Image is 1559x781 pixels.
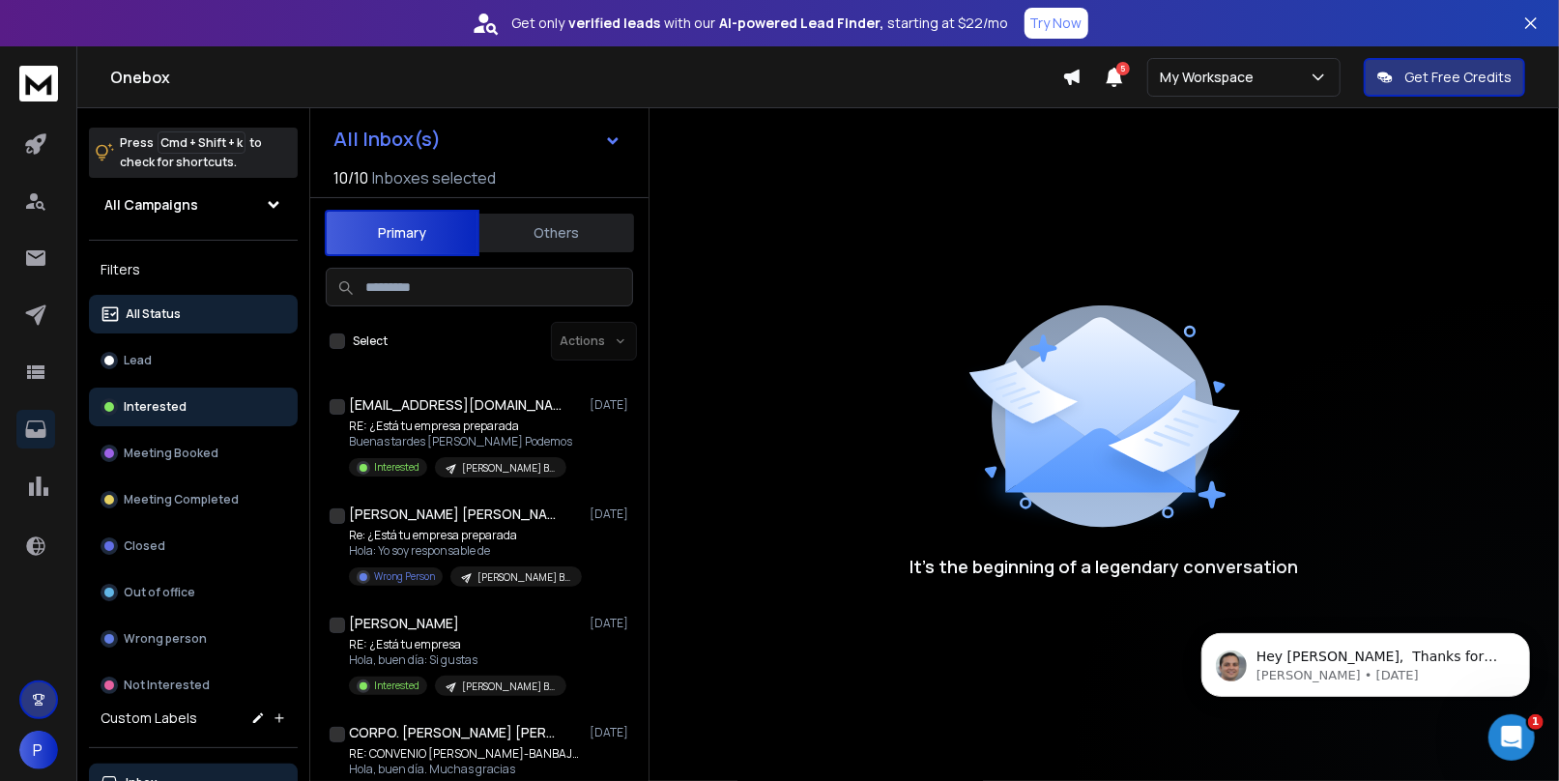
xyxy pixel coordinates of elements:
p: All Status [126,306,181,322]
p: Wrong Person [374,569,435,584]
p: Lead [124,353,152,368]
button: Others [479,212,634,254]
button: All Inbox(s) [318,120,637,159]
button: Get Free Credits [1364,58,1525,97]
h1: CORPO. [PERSON_NAME] [PERSON_NAME] [349,723,562,742]
span: 10 / 10 [333,166,368,189]
span: 5 [1116,62,1130,75]
button: Try Now [1025,8,1088,39]
button: Not Interested [89,666,298,705]
strong: verified leads [569,14,661,33]
p: Interested [374,460,419,475]
h1: All Campaigns [104,195,198,215]
h1: All Inbox(s) [333,130,441,149]
span: Cmd + Shift + k [158,131,245,154]
p: [DATE] [590,725,633,740]
p: Hola: Yo soy responsable de [349,543,581,559]
p: Wrong person [124,631,207,647]
p: [DATE] [590,506,633,522]
button: P [19,731,58,769]
h3: Custom Labels [101,709,197,728]
p: Get Free Credits [1404,68,1512,87]
p: It’s the beginning of a legendary conversation [910,553,1299,580]
p: [DATE] [590,616,633,631]
button: All Campaigns [89,186,298,224]
p: [PERSON_NAME] B2B - HR General [462,680,555,694]
p: Meeting Completed [124,492,239,507]
p: RE: ¿Está tu empresa [349,637,566,652]
button: Meeting Booked [89,434,298,473]
p: [PERSON_NAME] B2B - HR General [462,461,555,476]
p: Out of office [124,585,195,600]
p: Get only with our starting at $22/mo [512,14,1009,33]
p: RE: ¿Está tu empresa preparada [349,419,572,434]
p: Interested [374,679,419,693]
button: Out of office [89,573,298,612]
p: Re: ¿Está tu empresa preparada [349,528,581,543]
p: Hola, buen día: Si gustas [349,652,566,668]
p: [PERSON_NAME] B2B - HR General [477,570,570,585]
button: Wrong person [89,620,298,658]
p: Try Now [1030,14,1083,33]
p: Not Interested [124,678,210,693]
p: My Workspace [1160,68,1261,87]
button: Primary [325,210,479,256]
p: RE: CONVENIO [PERSON_NAME]-BANBAJIO [349,746,581,762]
p: Meeting Booked [124,446,218,461]
button: All Status [89,295,298,333]
iframe: Intercom notifications message [1172,593,1559,729]
h1: Onebox [110,66,1062,89]
img: logo [19,66,58,101]
p: Press to check for shortcuts. [120,133,262,172]
p: Hola, buen día. Muchas gracias [349,762,581,777]
h1: [PERSON_NAME] [PERSON_NAME] [349,505,562,524]
h3: Inboxes selected [372,166,496,189]
h1: [EMAIL_ADDRESS][DOMAIN_NAME] [349,395,562,415]
strong: AI-powered Lead Finder, [720,14,884,33]
p: Interested [124,399,187,415]
button: Interested [89,388,298,426]
label: Select [353,333,388,349]
button: Lead [89,341,298,380]
span: 1 [1528,714,1544,730]
p: Buenas tardes [PERSON_NAME] Podemos [349,434,572,449]
p: Closed [124,538,165,554]
button: Meeting Completed [89,480,298,519]
h3: Filters [89,256,298,283]
h1: [PERSON_NAME] [349,614,459,633]
iframe: Intercom live chat [1488,714,1535,761]
p: [DATE] [590,397,633,413]
button: Closed [89,527,298,565]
